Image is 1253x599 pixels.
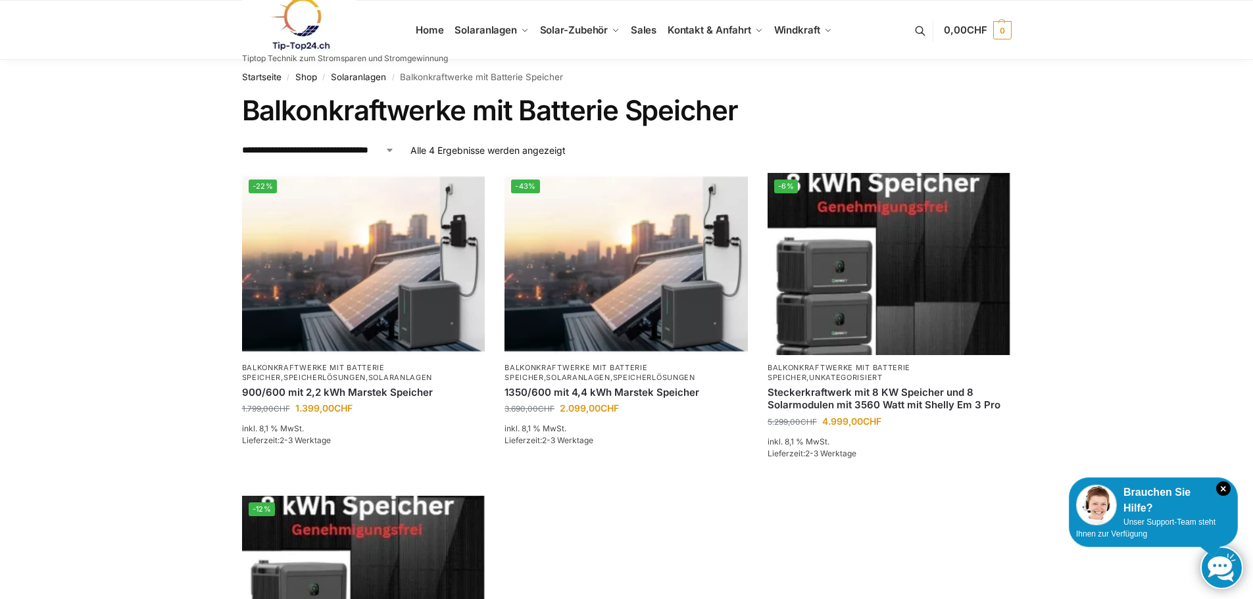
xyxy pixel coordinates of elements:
span: CHF [538,404,554,414]
bdi: 5.299,00 [768,417,817,427]
bdi: 3.690,00 [504,404,554,414]
span: / [386,72,400,83]
a: Windkraft [768,1,837,60]
p: inkl. 8,1 % MwSt. [504,423,748,435]
span: CHF [334,402,353,414]
a: Solaranlagen [449,1,534,60]
a: Balkonkraftwerke mit Batterie Speicher [768,363,910,382]
span: CHF [967,24,987,36]
a: 900/600 mit 2,2 kWh Marstek Speicher [242,386,485,399]
select: Shop-Reihenfolge [242,143,395,157]
bdi: 2.099,00 [560,402,619,414]
a: Sales [625,1,662,60]
span: Sales [631,24,657,36]
a: Kontakt & Anfahrt [662,1,768,60]
i: Schließen [1216,481,1231,496]
span: 2-3 Werktage [805,448,856,458]
span: 0,00 [944,24,987,36]
span: Windkraft [774,24,820,36]
p: , , [242,363,485,383]
a: 1350/600 mit 4,4 kWh Marstek Speicher [504,386,748,399]
a: Speicherlösungen [283,373,366,382]
nav: Breadcrumb [242,60,1012,94]
span: / [317,72,331,83]
a: 0,00CHF 0 [944,11,1011,50]
img: Balkonkraftwerk mit Marstek Speicher [242,173,485,355]
img: Balkonkraftwerk mit Marstek Speicher [504,173,748,355]
a: -43%Balkonkraftwerk mit Marstek Speicher [504,173,748,355]
p: inkl. 8,1 % MwSt. [242,423,485,435]
a: Unkategorisiert [809,373,883,382]
p: Alle 4 Ergebnisse werden angezeigt [410,143,566,157]
span: Lieferzeit: [242,435,331,445]
a: -6%Steckerkraftwerk mit 8 KW Speicher und 8 Solarmodulen mit 3560 Watt mit Shelly Em 3 Pro [768,173,1011,355]
a: Balkonkraftwerke mit Batterie Speicher [242,363,385,382]
span: CHF [601,402,619,414]
span: CHF [274,404,290,414]
span: CHF [800,417,817,427]
a: -22%Balkonkraftwerk mit Marstek Speicher [242,173,485,355]
span: Lieferzeit: [504,435,593,445]
span: 2-3 Werktage [280,435,331,445]
a: Shop [295,72,317,82]
a: Steckerkraftwerk mit 8 KW Speicher und 8 Solarmodulen mit 3560 Watt mit Shelly Em 3 Pro [768,386,1011,412]
span: Lieferzeit: [768,448,856,458]
a: Startseite [242,72,282,82]
span: / [282,72,295,83]
bdi: 1.399,00 [295,402,353,414]
bdi: 4.999,00 [822,416,881,427]
span: Kontakt & Anfahrt [668,24,751,36]
p: inkl. 8,1 % MwSt. [768,436,1011,448]
span: Unser Support-Team steht Ihnen zur Verfügung [1076,517,1216,539]
p: Tiptop Technik zum Stromsparen und Stromgewinnung [242,55,448,62]
span: Solaranlagen [455,24,517,36]
h1: Balkonkraftwerke mit Batterie Speicher [242,94,1012,127]
bdi: 1.799,00 [242,404,290,414]
span: 0 [993,21,1012,39]
span: CHF [863,416,881,427]
a: Balkonkraftwerke mit Batterie Speicher [504,363,647,382]
p: , , [504,363,748,383]
a: Solaranlagen [546,373,610,382]
img: Customer service [1076,485,1117,525]
a: Solaranlagen [331,72,386,82]
a: Solar-Zubehör [534,1,625,60]
a: Speicherlösungen [613,373,695,382]
div: Brauchen Sie Hilfe? [1076,485,1231,516]
p: , [768,363,1011,383]
span: Solar-Zubehör [540,24,608,36]
span: 2-3 Werktage [542,435,593,445]
img: Steckerkraftwerk mit 8 KW Speicher und 8 Solarmodulen mit 3560 Watt mit Shelly Em 3 Pro [768,173,1011,355]
a: Solaranlagen [368,373,432,382]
